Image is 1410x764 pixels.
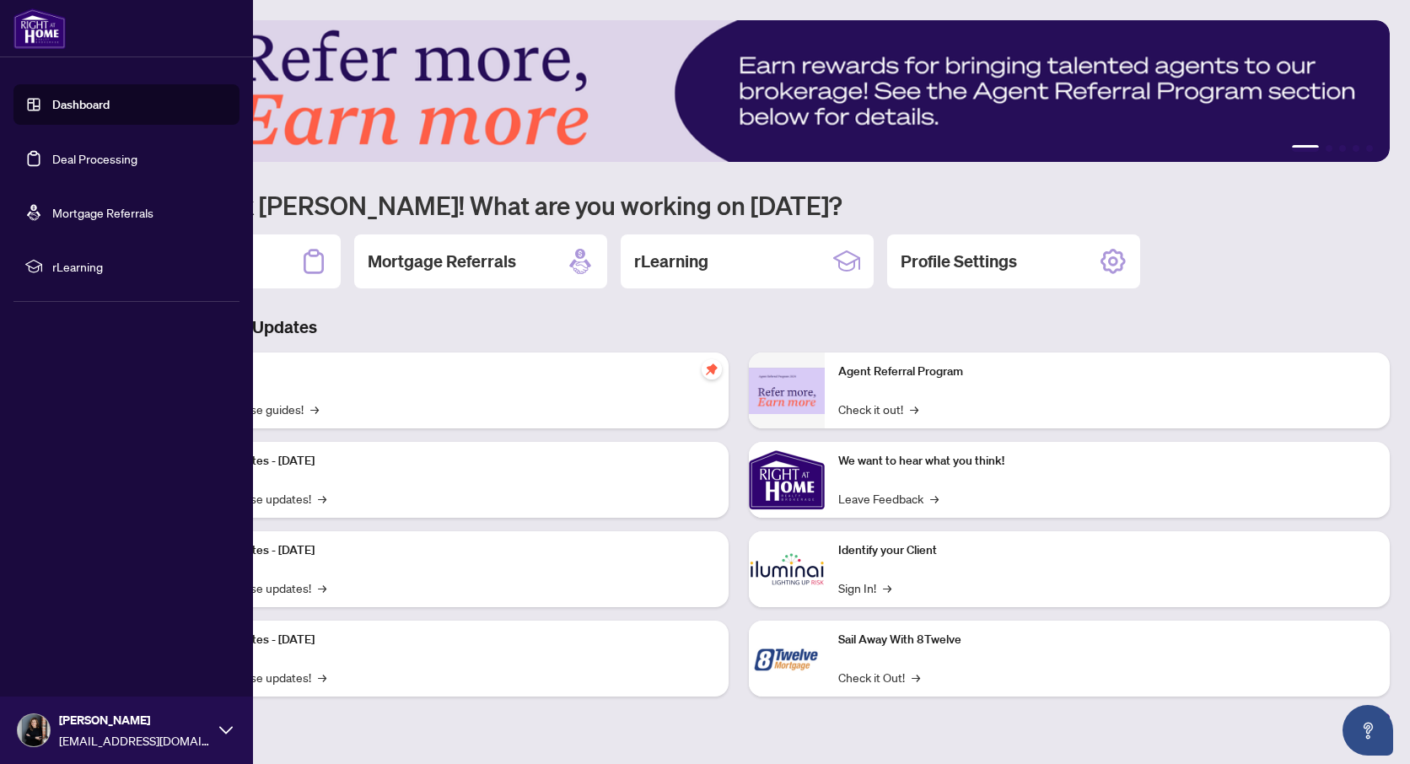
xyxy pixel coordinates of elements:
[177,541,715,560] p: Platform Updates - [DATE]
[912,668,920,686] span: →
[318,668,326,686] span: →
[1292,145,1319,152] button: 1
[177,452,715,471] p: Platform Updates - [DATE]
[749,621,825,697] img: Sail Away With 8Twelve
[18,714,50,746] img: Profile Icon
[749,368,825,414] img: Agent Referral Program
[838,631,1376,649] p: Sail Away With 8Twelve
[52,205,153,220] a: Mortgage Referrals
[177,631,715,649] p: Platform Updates - [DATE]
[177,363,715,381] p: Self-Help
[1343,705,1393,756] button: Open asap
[1339,145,1346,152] button: 3
[318,489,326,508] span: →
[88,20,1390,162] img: Slide 0
[52,151,137,166] a: Deal Processing
[838,541,1376,560] p: Identify your Client
[634,250,708,273] h2: rLearning
[13,8,66,49] img: logo
[88,189,1390,221] h1: Welcome back [PERSON_NAME]! What are you working on [DATE]?
[59,711,211,729] span: [PERSON_NAME]
[883,578,891,597] span: →
[1326,145,1332,152] button: 2
[1366,145,1373,152] button: 5
[930,489,939,508] span: →
[749,531,825,607] img: Identify your Client
[838,489,939,508] a: Leave Feedback→
[318,578,326,597] span: →
[838,668,920,686] a: Check it Out!→
[52,97,110,112] a: Dashboard
[52,257,228,276] span: rLearning
[838,400,918,418] a: Check it out!→
[1353,145,1359,152] button: 4
[838,363,1376,381] p: Agent Referral Program
[88,315,1390,339] h3: Brokerage & Industry Updates
[749,442,825,518] img: We want to hear what you think!
[838,578,891,597] a: Sign In!→
[901,250,1017,273] h2: Profile Settings
[910,400,918,418] span: →
[368,250,516,273] h2: Mortgage Referrals
[702,359,722,379] span: pushpin
[59,731,211,750] span: [EMAIL_ADDRESS][DOMAIN_NAME]
[310,400,319,418] span: →
[838,452,1376,471] p: We want to hear what you think!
